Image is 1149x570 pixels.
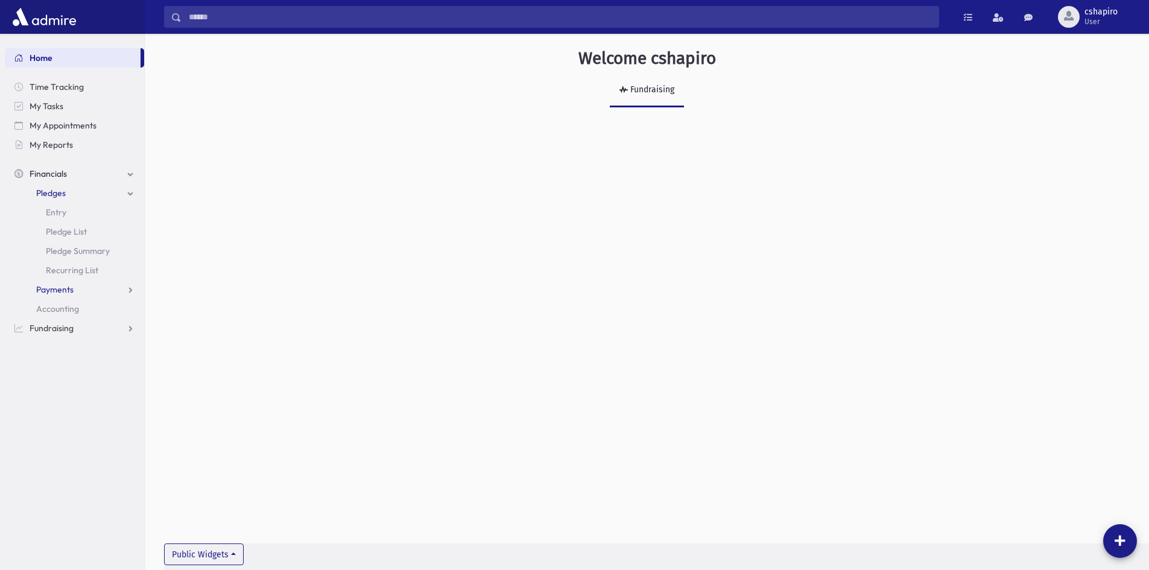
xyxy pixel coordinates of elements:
[30,323,74,334] span: Fundraising
[5,77,144,97] a: Time Tracking
[5,261,144,280] a: Recurring List
[46,265,98,276] span: Recurring List
[5,222,144,241] a: Pledge List
[5,318,144,338] a: Fundraising
[182,6,939,28] input: Search
[10,5,79,29] img: AdmirePro
[5,241,144,261] a: Pledge Summary
[46,207,66,218] span: Entry
[5,116,144,135] a: My Appointments
[30,52,52,63] span: Home
[5,97,144,116] a: My Tasks
[5,203,144,222] a: Entry
[164,543,244,565] button: Public Widgets
[30,139,73,150] span: My Reports
[36,303,79,314] span: Accounting
[30,168,67,179] span: Financials
[36,188,66,198] span: Pledges
[610,74,684,107] a: Fundraising
[578,48,716,69] h3: Welcome cshapiro
[1084,17,1118,27] span: User
[30,81,84,92] span: Time Tracking
[5,183,144,203] a: Pledges
[5,135,144,154] a: My Reports
[5,164,144,183] a: Financials
[1084,7,1118,17] span: cshapiro
[5,48,141,68] a: Home
[30,120,97,131] span: My Appointments
[36,284,74,295] span: Payments
[30,101,63,112] span: My Tasks
[46,245,110,256] span: Pledge Summary
[46,226,87,237] span: Pledge List
[628,84,674,95] div: Fundraising
[5,280,144,299] a: Payments
[5,299,144,318] a: Accounting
